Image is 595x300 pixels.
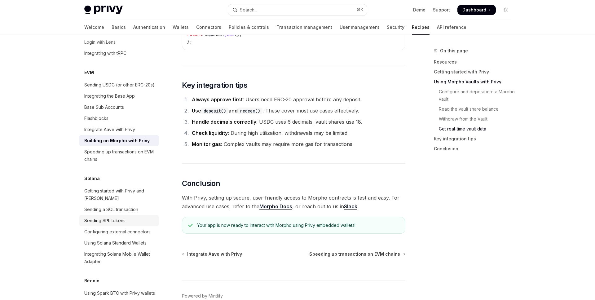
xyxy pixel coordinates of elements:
div: Base Sub Accounts [84,104,124,111]
a: Morpho Docs [259,203,292,210]
a: Demo [413,7,425,13]
strong: Handle decimals correctly [192,119,256,125]
a: Integrating with tRPC [79,48,159,59]
div: Flashblocks [84,115,108,122]
a: Recipes [412,20,430,35]
div: Sending USDC (or other ERC-20s) [84,81,155,89]
a: Integrating the Base App [79,90,159,102]
span: Key integration tips [182,80,247,90]
a: Using Spark BTC with Privy wallets [79,288,159,299]
strong: Always approve first [192,96,243,103]
a: Using Morpho Vaults with Privy [434,77,516,87]
strong: Monitor gas [192,141,221,147]
code: redeem() [238,108,262,114]
a: Configure and deposit into a Morpho vault [434,87,516,104]
a: User management [340,20,379,35]
a: Dashboard [457,5,496,15]
li: : Users need ERC-20 approval before any deposit. [190,95,405,104]
li: : Complex vaults may require more gas for transactions. [190,140,405,148]
div: Integrating the Base App [84,92,135,100]
strong: Check liquidity [192,130,228,136]
a: Welcome [84,20,104,35]
code: deposit() [201,108,228,114]
a: Transaction management [276,20,332,35]
a: Security [387,20,404,35]
a: Getting started with Privy and [PERSON_NAME] [79,185,159,204]
div: Integrating with tRPC [84,50,126,57]
a: API reference [437,20,466,35]
a: Speeding up transactions on EVM chains [309,251,405,257]
a: Key integration tips [434,134,516,144]
a: Flashblocks [79,113,159,124]
svg: Check [188,223,193,228]
div: Sending SPL tokens [84,217,126,224]
div: Your app is now ready to interact with Morpho using Privy embedded wallets! [197,222,399,228]
a: Resources [434,57,516,67]
span: Speeding up transactions on EVM chains [309,251,400,257]
a: Speeding up transactions on EVM chains [79,146,159,165]
a: Sending SPL tokens [79,215,159,226]
a: Configuring external connectors [79,226,159,237]
a: Integrate Aave with Privy [183,251,242,257]
span: Conclusion [182,179,220,188]
span: Dashboard [462,7,486,13]
div: Getting started with Privy and [PERSON_NAME] [84,187,155,202]
a: Policies & controls [229,20,269,35]
div: Search... [240,6,257,14]
button: Toggle dark mode [501,5,511,15]
a: Wallets [173,20,189,35]
h5: Solana [84,175,100,182]
a: Sending USDC (or other ERC-20s) [79,79,159,90]
a: Read the vault share balance [434,104,516,114]
span: Integrate Aave with Privy [187,251,242,257]
a: Withdraw from the Vault [434,114,516,124]
li: : USDC uses 6 decimals, vault shares use 18. [190,117,405,126]
span: On this page [440,47,468,55]
a: Authentication [133,20,165,35]
a: Integrate Aave with Privy [79,124,159,135]
img: light logo [84,6,123,14]
strong: Use and [192,108,262,114]
a: Sending a SOL transaction [79,204,159,215]
a: Integrating Solana Mobile Wallet Adapter [79,249,159,267]
div: Building on Morpho with Privy [84,137,150,144]
span: }; [187,39,192,45]
a: Base Sub Accounts [79,102,159,113]
li: : During high utilization, withdrawals may be limited. [190,129,405,137]
a: Get real-time vault data [434,124,516,134]
div: Using Solana Standard Wallets [84,239,147,247]
li: : These cover most use cases effectively. [190,106,405,115]
a: Powered by Mintlify [182,293,223,299]
div: Integrating Solana Mobile Wallet Adapter [84,250,155,265]
a: Building on Morpho with Privy [79,135,159,146]
h5: Bitcoin [84,277,99,285]
a: Support [433,7,450,13]
a: Slack [344,203,357,210]
div: Using Spark BTC with Privy wallets [84,289,155,297]
a: Using Solana Standard Wallets [79,237,159,249]
div: Configuring external connectors [84,228,151,236]
button: Open search [228,4,367,15]
span: With Privy, setting up secure, user-friendly access to Morpho contracts is fast and easy. For adv... [182,193,405,211]
h5: EVM [84,69,94,76]
div: Speeding up transactions on EVM chains [84,148,155,163]
div: Integrate Aave with Privy [84,126,135,133]
div: Sending a SOL transaction [84,206,138,213]
span: ⌘ K [357,7,363,12]
a: Basics [112,20,126,35]
a: Connectors [196,20,221,35]
a: Getting started with Privy [434,67,516,77]
a: Conclusion [434,144,516,154]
